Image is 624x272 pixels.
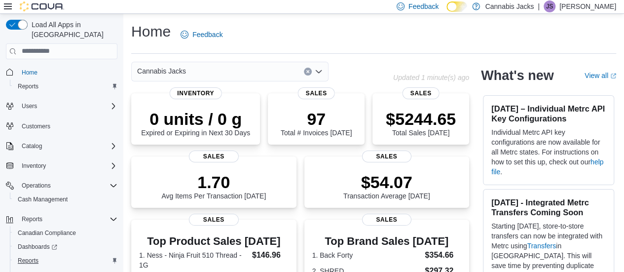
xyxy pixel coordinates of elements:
svg: External link [610,73,616,79]
p: Updated 1 minute(s) ago [393,74,469,81]
span: Sales [189,214,238,226]
a: Dashboards [14,241,61,253]
div: Transaction Average [DATE] [343,172,430,200]
button: Users [18,100,41,112]
button: Home [2,65,121,79]
div: John Shelegey [544,0,555,12]
button: Operations [18,180,55,192]
span: Dashboards [18,243,57,251]
h3: [DATE] – Individual Metrc API Key Configurations [491,104,606,123]
button: Inventory [2,159,121,173]
div: Total Sales [DATE] [386,109,456,137]
h3: [DATE] - Integrated Metrc Transfers Coming Soon [491,197,606,217]
span: Catalog [18,140,117,152]
img: Cova [20,1,64,11]
button: Customers [2,119,121,133]
span: Inventory [22,162,46,170]
dt: 1. Ness - Ninja Fruit 510 Thread - 1G [139,250,248,270]
span: Reports [18,257,38,265]
button: Operations [2,179,121,193]
p: $5244.65 [386,109,456,129]
span: Reports [14,80,117,92]
button: Cash Management [10,193,121,206]
p: [PERSON_NAME] [559,0,616,12]
span: Cash Management [18,195,68,203]
button: Reports [10,79,121,93]
span: Home [22,69,37,77]
p: $54.07 [343,172,430,192]
span: Reports [22,215,42,223]
button: Reports [18,213,46,225]
span: Sales [362,214,411,226]
span: Sales [403,87,440,99]
span: Reports [14,255,117,267]
p: 1.70 [161,172,266,192]
span: Sales [362,151,411,162]
a: Reports [14,255,42,267]
span: Operations [22,182,51,190]
a: View allExternal link [585,72,616,79]
span: Cash Management [14,194,117,205]
h2: What's new [481,68,553,83]
p: 97 [281,109,352,129]
a: Reports [14,80,42,92]
span: Sales [298,87,335,99]
button: Reports [2,212,121,226]
p: | [538,0,540,12]
span: Catalog [22,142,42,150]
button: Users [2,99,121,113]
p: Cannabis Jacks [485,0,534,12]
span: Cannabis Jacks [137,65,186,77]
a: Cash Management [14,194,72,205]
span: Customers [22,122,50,130]
button: Reports [10,254,121,268]
button: Open list of options [315,68,323,76]
button: Canadian Compliance [10,226,121,240]
div: Expired or Expiring in Next 30 Days [141,109,250,137]
a: help file [491,158,603,176]
span: Users [22,102,37,110]
span: Sales [189,151,238,162]
span: Home [18,66,117,78]
h1: Home [131,22,171,41]
a: Transfers [527,242,556,250]
button: Clear input [304,68,312,76]
button: Catalog [2,139,121,153]
span: Load All Apps in [GEOGRAPHIC_DATA] [28,20,117,39]
button: Inventory [18,160,50,172]
a: Feedback [177,25,226,44]
p: 0 units / 0 g [141,109,250,129]
a: Customers [18,120,54,132]
a: Canadian Compliance [14,227,80,239]
span: Feedback [192,30,222,39]
dt: 1. Back Forty [312,250,421,260]
dd: $354.66 [425,249,461,261]
span: JS [546,0,553,12]
input: Dark Mode [446,1,467,12]
div: Avg Items Per Transaction [DATE] [161,172,266,200]
span: Feedback [408,1,439,11]
span: Canadian Compliance [18,229,76,237]
a: Dashboards [10,240,121,254]
span: Canadian Compliance [14,227,117,239]
a: Home [18,67,41,78]
span: Reports [18,213,117,225]
h3: Top Product Sales [DATE] [139,235,289,247]
span: Dashboards [14,241,117,253]
span: Inventory [169,87,222,99]
p: Individual Metrc API key configurations are now available for all Metrc states. For instructions ... [491,127,606,177]
span: Reports [18,82,38,90]
span: Inventory [18,160,117,172]
span: Operations [18,180,117,192]
div: Total # Invoices [DATE] [281,109,352,137]
h3: Top Brand Sales [DATE] [312,235,462,247]
span: Customers [18,120,117,132]
button: Catalog [18,140,46,152]
span: Users [18,100,117,112]
dd: $146.96 [252,249,289,261]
